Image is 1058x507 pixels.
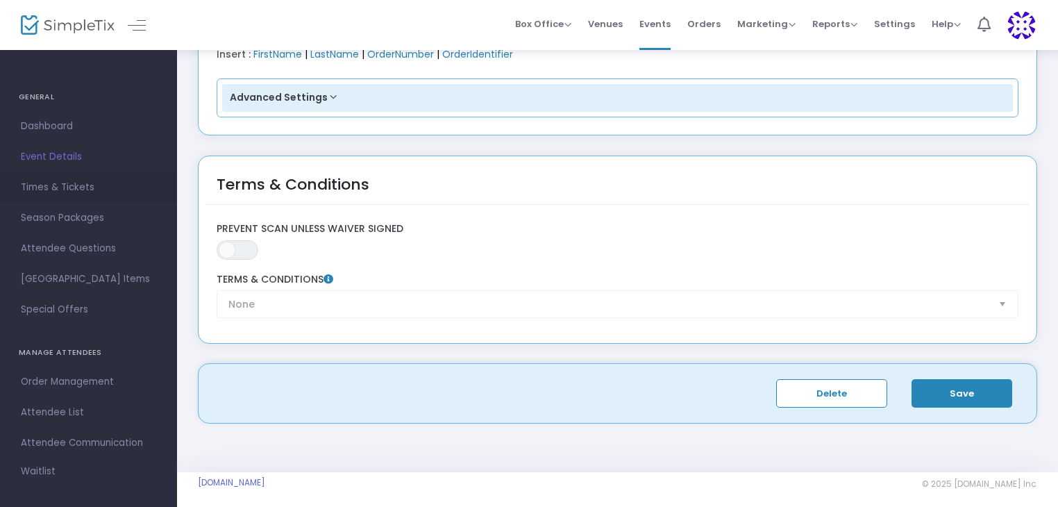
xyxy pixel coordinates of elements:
[932,17,961,31] span: Help
[21,240,156,258] span: Attendee Questions
[253,47,302,61] span: FirstName
[21,404,156,422] span: Attendee List
[442,47,513,61] span: OrderIdentifier
[737,17,796,31] span: Marketing
[639,6,671,42] span: Events
[812,17,857,31] span: Reports
[362,47,364,61] span: |
[217,223,1019,235] label: Prevent Scan Unless Waiver Signed
[21,301,156,319] span: Special Offers
[305,47,308,61] span: |
[922,479,1037,490] span: © 2025 [DOMAIN_NAME] Inc.
[874,6,915,42] span: Settings
[515,17,571,31] span: Box Office
[310,47,359,61] span: LastName
[222,84,1014,112] button: Advanced Settings
[217,173,369,214] div: Terms & Conditions
[912,379,1012,408] button: Save
[21,209,156,227] span: Season Packages
[217,274,1019,286] label: Terms & Conditions
[21,434,156,452] span: Attendee Communication
[21,178,156,197] span: Times & Tickets
[21,148,156,166] span: Event Details
[21,373,156,391] span: Order Management
[588,6,623,42] span: Venues
[776,379,887,408] button: Delete
[21,117,156,135] span: Dashboard
[21,465,56,479] span: Waitlist
[19,339,158,367] h4: MANAGE ATTENDEES
[437,47,439,61] span: |
[367,47,434,61] span: OrderNumber
[217,47,251,61] span: Insert :
[198,477,265,488] a: [DOMAIN_NAME]
[687,6,721,42] span: Orders
[21,270,156,288] span: [GEOGRAPHIC_DATA] Items
[19,83,158,111] h4: GENERAL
